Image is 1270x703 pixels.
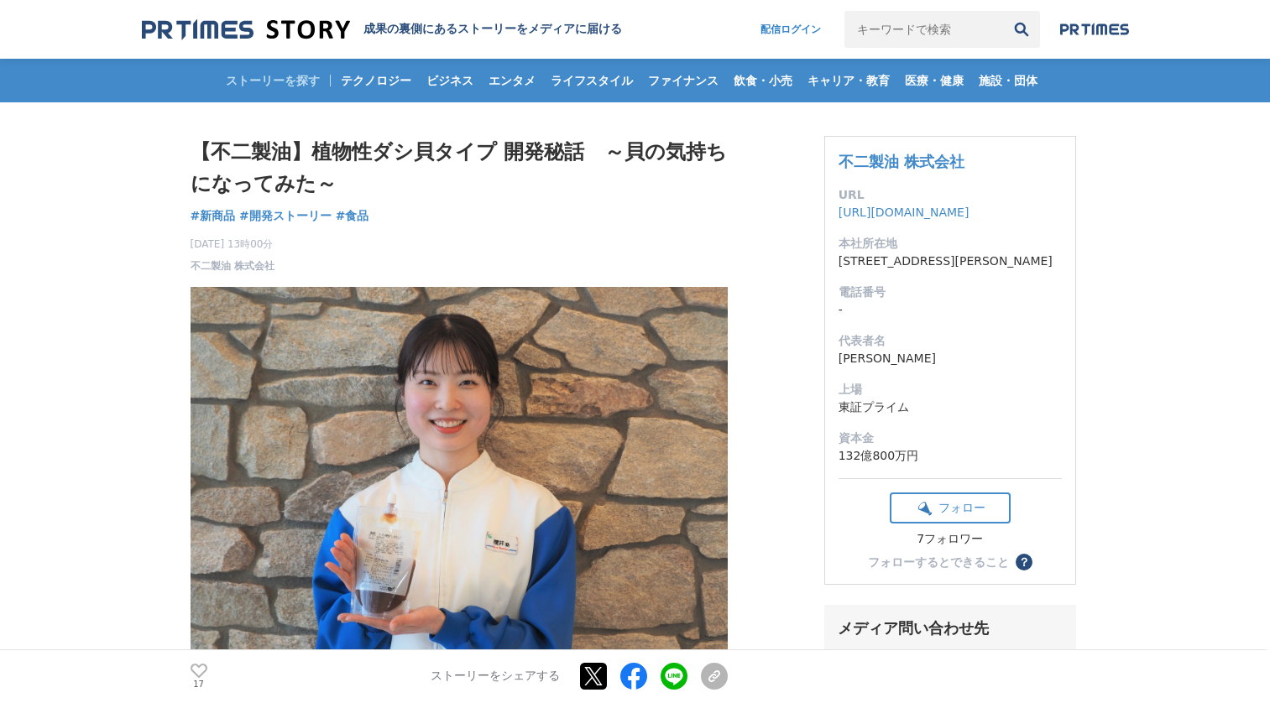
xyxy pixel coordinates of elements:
h2: 成果の裏側にあるストーリーをメディアに届ける [363,22,622,37]
dt: 代表者名 [839,332,1062,350]
dt: 上場 [839,381,1062,398]
img: prtimes [1060,23,1129,36]
span: ライフスタイル [544,73,640,88]
p: 17 [191,680,207,689]
a: 配信ログイン [744,11,838,48]
a: #新商品 [191,207,236,225]
span: キャリア・教育 [801,73,896,88]
a: キャリア・教育 [801,59,896,102]
span: #食品 [336,208,369,223]
dt: 資本金 [839,430,1062,447]
p: ストーリーをシェアする [431,669,560,685]
button: ？ [1016,554,1032,570]
a: #食品 [336,207,369,225]
span: テクノロジー [334,73,418,88]
dd: - [839,301,1062,319]
a: 不二製油 株式会社 [839,153,964,170]
a: ビジネス [420,59,480,102]
div: メディア問い合わせ先 [838,618,1063,638]
input: キーワードで検索 [844,11,1003,48]
span: ビジネス [420,73,480,88]
a: 不二製油 株式会社 [191,258,274,273]
img: thumbnail_45ab8c80-4738-11f0-bdb4-b763b90ff9ee.jpg [191,287,728,690]
button: 検索 [1003,11,1040,48]
dd: 東証プライム [839,398,1062,416]
span: 医療・健康 [898,73,970,88]
span: エンタメ [482,73,542,88]
dd: [PERSON_NAME] [839,350,1062,367]
a: エンタメ [482,59,542,102]
a: 成果の裏側にあるストーリーをメディアに届ける 成果の裏側にあるストーリーをメディアに届ける [142,18,622,41]
dt: URL [839,186,1062,204]
span: ？ [1018,556,1030,568]
div: フォローするとできること [868,556,1009,568]
h1: 【不二製油】植物性ダシ貝タイプ 開発秘話 ～貝の気持ちになってみた～ [191,136,728,200]
button: フォロー [890,492,1011,523]
dd: 132億800万円 [839,447,1062,465]
a: 施設・団体 [972,59,1044,102]
a: #開発ストーリー [239,207,332,225]
a: ファイナンス [641,59,725,102]
a: テクノロジー [334,59,418,102]
span: #新商品 [191,208,236,223]
span: 施設・団体 [972,73,1044,88]
img: 成果の裏側にあるストーリーをメディアに届ける [142,18,350,41]
span: [DATE] 13時00分 [191,237,274,252]
a: ライフスタイル [544,59,640,102]
span: 飲食・小売 [727,73,799,88]
span: #開発ストーリー [239,208,332,223]
dt: 電話番号 [839,284,1062,301]
a: 飲食・小売 [727,59,799,102]
dt: 本社所在地 [839,235,1062,253]
dd: [STREET_ADDRESS][PERSON_NAME] [839,253,1062,270]
a: [URL][DOMAIN_NAME] [839,206,969,219]
span: ファイナンス [641,73,725,88]
div: 7フォロワー [890,532,1011,547]
a: 医療・健康 [898,59,970,102]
